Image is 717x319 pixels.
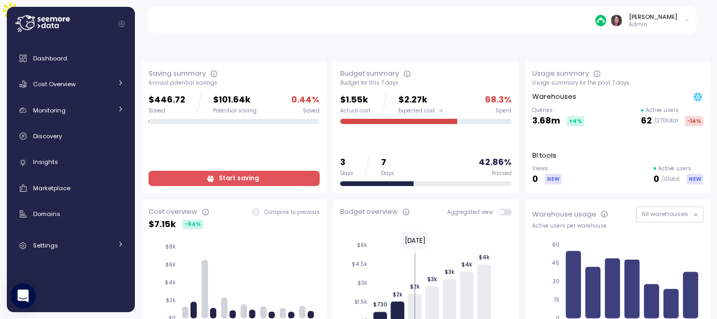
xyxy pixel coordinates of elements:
button: All warehouses [636,207,703,222]
div: Annual potential savings [149,79,320,87]
div: Saved [149,107,185,115]
a: Insights [11,152,131,173]
img: 687cba7b7af778e9efcde14e.PNG [595,15,606,26]
tspan: 60 [552,241,560,248]
a: Settings [11,235,131,256]
p: 62 [641,114,652,128]
p: Active users [646,107,679,114]
button: Collapse navigation [115,20,128,28]
span: Discovery [33,132,62,140]
p: Views [532,165,562,172]
span: Expected cost [398,107,435,115]
div: Open Intercom Messenger [10,283,36,308]
tspan: $2k [166,297,176,304]
a: Discovery [11,126,131,147]
a: Monitoring [11,100,131,121]
div: Saving summary [149,68,206,79]
a: Marketplace [11,178,131,199]
tspan: 30 [553,278,560,285]
p: Queries [532,107,584,114]
p: 3.68m [532,114,560,128]
div: Budget overview [340,207,398,217]
div: Potential saving [213,107,257,115]
p: Admin [629,21,677,28]
div: Spent [495,107,512,115]
div: +4 % [567,116,584,126]
tspan: $3k [445,269,455,275]
tspan: $1.5k [354,299,367,305]
div: Usage summary [532,68,589,79]
tspan: 45 [552,260,560,266]
p: / 270 total [654,117,678,125]
div: NEW [687,174,703,184]
tspan: $8k [165,243,176,250]
tspan: $2k [393,291,403,298]
a: Domains [11,203,131,224]
p: Active users [658,165,691,172]
div: Saved [303,107,320,115]
span: All warehouses [641,210,688,218]
span: Marketplace [33,184,70,192]
div: Budget for this 7 days [340,79,511,87]
div: -14 % [685,116,703,126]
p: 68.3 % [485,93,512,107]
p: 42.86 % [479,156,512,170]
p: $ 7.15k [149,218,176,232]
p: / 0 total [661,176,680,183]
tspan: 15 [554,296,560,303]
text: [DATE] [405,236,426,245]
p: BI tools [532,150,556,161]
div: Warehouse usage [532,209,596,220]
a: Start saving [149,171,320,186]
div: Cost overview [149,207,197,217]
div: Usage summary for the past 7 days [532,79,703,87]
p: 3 [340,156,353,170]
tspan: $3k [427,276,437,283]
div: Days [340,170,353,177]
div: -54 % [183,220,203,229]
tspan: $4k [165,279,176,286]
tspan: $3k [357,280,367,286]
p: $1.55k [340,93,371,107]
p: Warehouses [532,91,576,102]
div: Days [381,170,394,177]
span: Domains [33,210,60,218]
div: Actual cost [340,107,371,115]
tspan: $730 [373,301,387,308]
span: Dashboard [33,54,67,63]
span: Start saving [219,171,259,186]
p: 7 [381,156,394,170]
p: $101.64k [213,93,257,107]
span: Aggregated view [447,209,498,215]
div: Active users per warehouse [532,222,703,230]
tspan: $4k [461,261,472,268]
p: 0.44 % [291,93,320,107]
p: 0 [653,172,659,187]
div: Budget summary [340,68,399,79]
span: Monitoring [33,106,66,115]
tspan: $4.5k [352,261,367,267]
p: 0 [532,172,538,187]
span: Insights [33,158,58,166]
tspan: $6k [165,261,176,268]
span: Settings [33,241,58,250]
p: $446.72 [149,93,185,107]
a: Cost Overview [11,74,131,95]
tspan: $6k [357,242,367,249]
a: Dashboard [11,48,131,69]
div: Passed [492,170,512,177]
p: $2.27k [398,93,443,107]
p: Compare to previous [265,209,320,216]
img: ACg8ocLDuIZlR5f2kIgtapDwVC7yp445s3OgbrQTIAV7qYj8P05r5pI=s96-c [611,15,622,26]
tspan: $2k [410,283,420,290]
tspan: $4k [479,254,490,261]
span: Cost Overview [33,80,76,88]
div: [PERSON_NAME] [629,13,677,21]
div: NEW [545,174,562,184]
